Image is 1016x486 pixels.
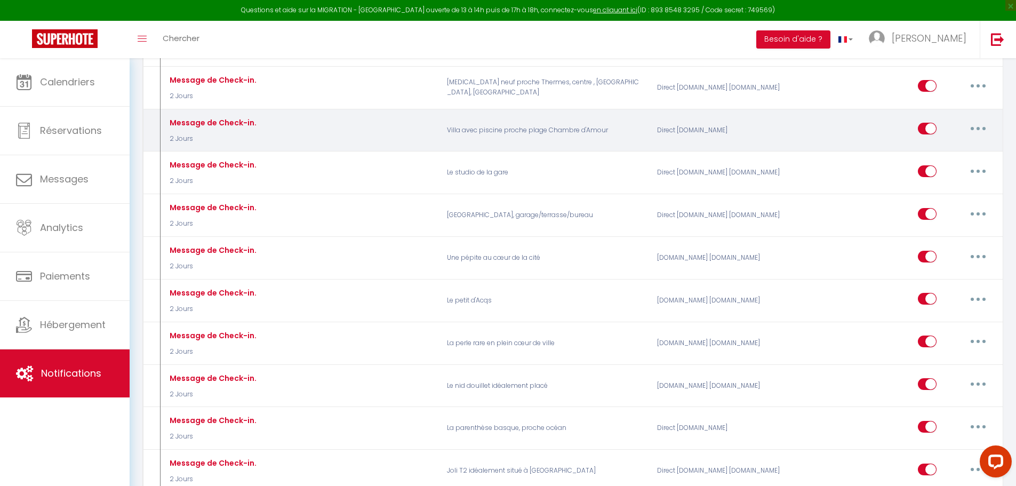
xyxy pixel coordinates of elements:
button: Besoin d'aide ? [756,30,830,49]
p: Le nid douillet idéalement placé [440,370,650,401]
div: Direct [DOMAIN_NAME] [DOMAIN_NAME] [650,72,790,103]
p: [MEDICAL_DATA] neuf proche Thermes, centre , [GEOGRAPHIC_DATA], [GEOGRAPHIC_DATA] [440,72,650,103]
div: [DOMAIN_NAME] [DOMAIN_NAME] [650,243,790,274]
div: Message de Check-in. [167,415,257,426]
div: Message de Check-in. [167,117,257,129]
p: Une pépite au cœur de la cité [440,243,650,274]
p: 2 Jours [167,347,257,357]
div: Message de Check-in. [167,74,257,86]
div: Message de Check-in. [167,330,257,341]
p: 2 Jours [167,261,257,272]
p: [GEOGRAPHIC_DATA], garage/terrasse/bureau [440,200,650,231]
div: Direct [DOMAIN_NAME] [650,413,790,444]
p: 2 Jours [167,474,257,484]
span: Messages [40,172,89,186]
img: ... [869,30,885,46]
a: en cliquant ici [593,5,637,14]
iframe: LiveChat chat widget [971,441,1016,486]
span: Calendriers [40,75,95,89]
span: Hébergement [40,318,106,331]
div: Direct [DOMAIN_NAME] [DOMAIN_NAME] [650,157,790,188]
div: [DOMAIN_NAME] [DOMAIN_NAME] [650,328,790,358]
span: Notifications [41,367,101,380]
p: 2 Jours [167,219,257,229]
span: Chercher [163,33,199,44]
div: Message de Check-in. [167,159,257,171]
a: ... [PERSON_NAME] [861,21,980,58]
div: Direct [DOMAIN_NAME] [650,115,790,146]
p: 2 Jours [167,304,257,314]
p: Le petit d'Acqs [440,285,650,316]
div: [DOMAIN_NAME] [DOMAIN_NAME] [650,370,790,401]
span: Paiements [40,269,90,283]
span: [PERSON_NAME] [892,31,966,45]
div: [DOMAIN_NAME] [DOMAIN_NAME] [650,285,790,316]
p: La parenthèse basque, proche océan [440,413,650,444]
p: 2 Jours [167,134,257,144]
p: 2 Jours [167,432,257,442]
div: Message de Check-in. [167,287,257,299]
div: Message de Check-in. [167,202,257,213]
p: Le studio de la gare [440,157,650,188]
p: 2 Jours [167,389,257,400]
div: Direct [DOMAIN_NAME] [DOMAIN_NAME] [650,200,790,231]
span: Réservations [40,124,102,137]
p: 2 Jours [167,176,257,186]
div: Message de Check-in. [167,457,257,469]
div: Message de Check-in. [167,244,257,256]
img: Super Booking [32,29,98,48]
a: Chercher [155,21,207,58]
p: La perle rare en plein cœur de ville [440,328,650,358]
img: logout [991,33,1004,46]
span: Analytics [40,221,83,234]
p: 2 Jours [167,91,257,101]
div: Message de Check-in. [167,372,257,384]
p: Villa avec piscine proche plage Chambre d'Amour [440,115,650,146]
